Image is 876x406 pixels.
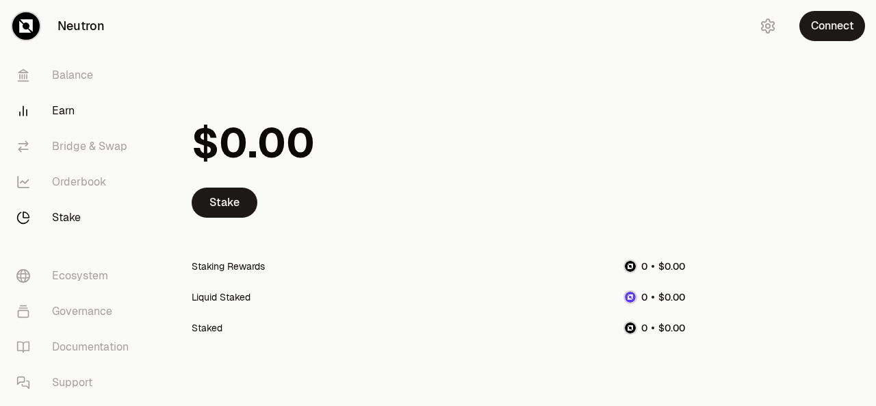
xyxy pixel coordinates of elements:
a: Governance [5,294,148,329]
div: Liquid Staked [192,290,250,304]
a: Balance [5,58,148,93]
a: Stake [192,188,257,218]
a: Stake [5,200,148,236]
img: NTRN Logo [625,261,636,272]
a: Earn [5,93,148,129]
a: Documentation [5,329,148,365]
a: Orderbook [5,164,148,200]
a: Bridge & Swap [5,129,148,164]
img: dNTRN Logo [625,292,636,303]
a: Ecosystem [5,258,148,294]
a: Support [5,365,148,401]
div: Staking Rewards [192,259,265,273]
img: NTRN Logo [625,322,636,333]
div: Staked [192,321,222,335]
button: Connect [799,11,865,41]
